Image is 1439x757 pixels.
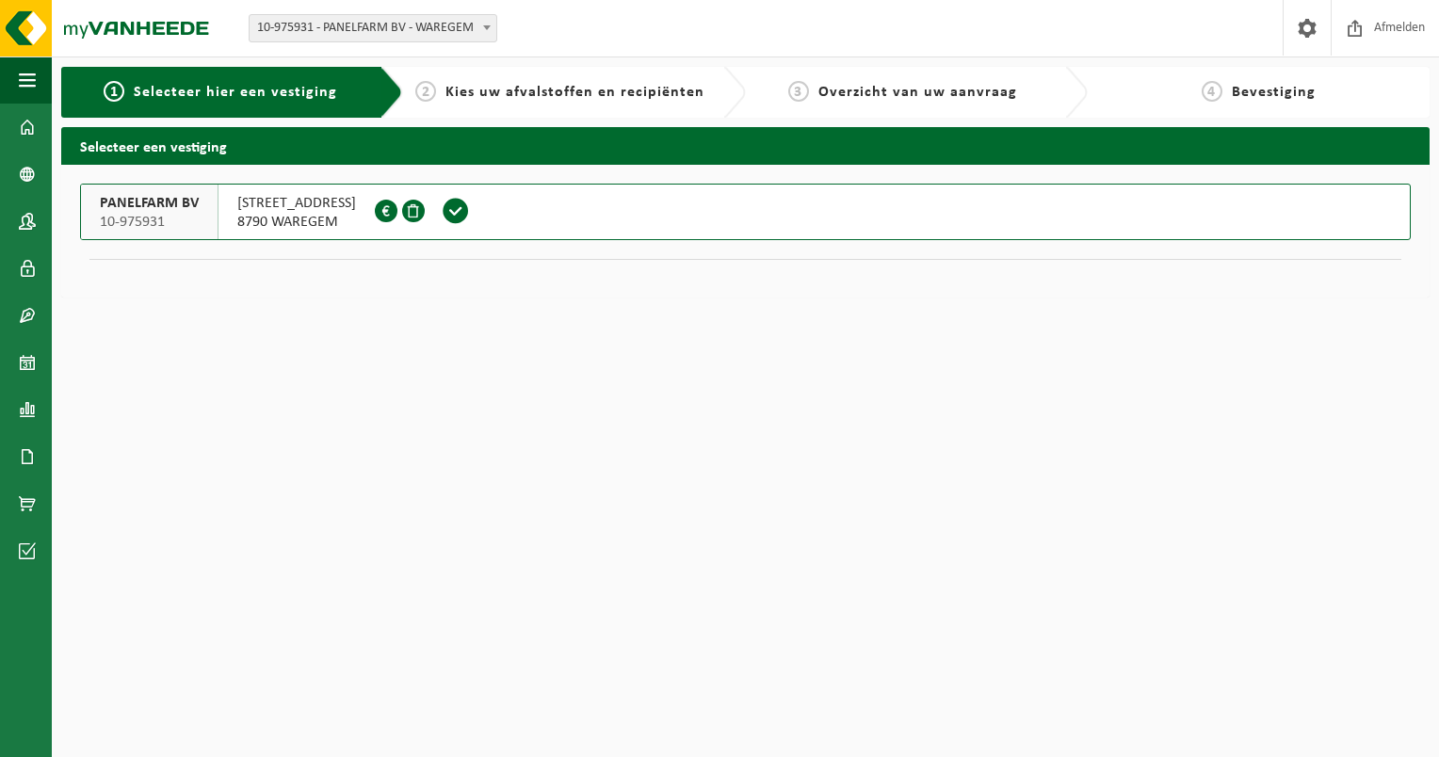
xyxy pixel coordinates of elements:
span: Selecteer hier een vestiging [134,85,337,100]
span: Bevestiging [1232,85,1316,100]
span: 3 [788,81,809,102]
span: 1 [104,81,124,102]
span: 8790 WAREGEM [237,213,356,232]
span: 10-975931 - PANELFARM BV - WAREGEM [249,14,497,42]
span: [STREET_ADDRESS] [237,194,356,213]
span: 2 [415,81,436,102]
span: Kies uw afvalstoffen en recipiënten [445,85,704,100]
button: PANELFARM BV 10-975931 [STREET_ADDRESS]8790 WAREGEM [80,184,1411,240]
span: Overzicht van uw aanvraag [818,85,1017,100]
span: PANELFARM BV [100,194,199,213]
span: 10-975931 - PANELFARM BV - WAREGEM [250,15,496,41]
span: 10-975931 [100,213,199,232]
span: 4 [1202,81,1222,102]
h2: Selecteer een vestiging [61,127,1430,164]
